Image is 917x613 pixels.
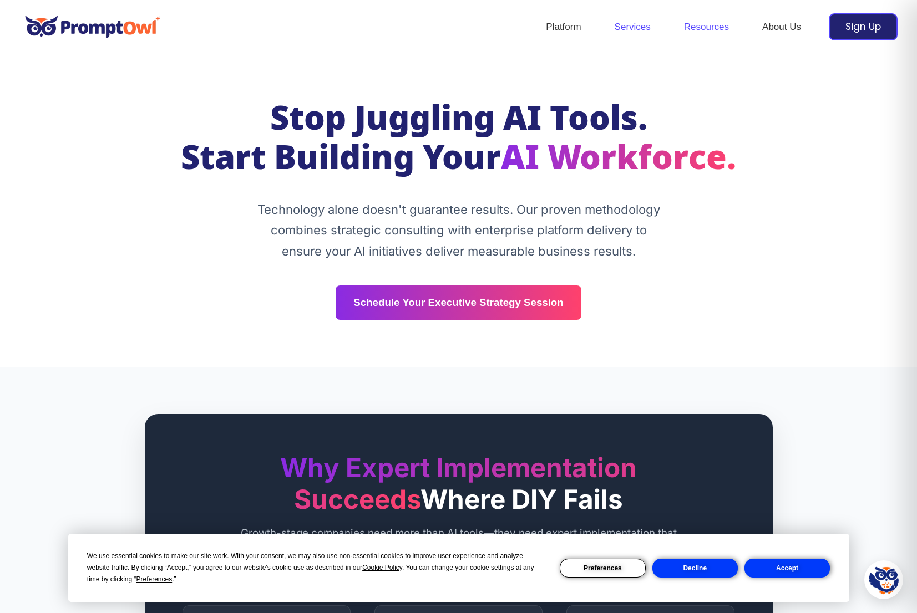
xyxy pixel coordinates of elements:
a: Resources [667,8,746,47]
a: Sign Up [829,13,898,40]
span: Preferences [136,575,173,583]
button: Preferences [560,559,645,578]
div: Cookie Consent Prompt [68,534,849,602]
span: Cookie Policy [362,564,402,571]
h2: Where DIY Fails [237,452,681,515]
img: promptowl.ai logo [19,8,166,46]
nav: Site Navigation: Header [529,8,818,47]
div: We use essential cookies to make our site work. With your consent, we may also use non-essential ... [87,550,546,585]
h1: Stop Juggling AI Tools. Start Building Your [145,101,773,181]
a: About Us [746,8,818,47]
p: Growth-stage companies need more than AI tools—they need expert implementation that addresses tec... [237,524,681,577]
img: Hootie - PromptOwl AI Assistant [869,565,899,595]
p: Technology alone doesn't guarantee results. Our proven methodology combines strategic consulting ... [251,200,667,262]
span: AI Workforce. [501,139,736,182]
button: Accept [744,559,830,578]
a: Platform [529,8,597,47]
a: Services [598,8,667,47]
a: Schedule Your Executive Strategy Session [336,285,581,320]
button: Decline [652,559,738,578]
span: Why Expert Implementation Succeeds [280,452,637,515]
